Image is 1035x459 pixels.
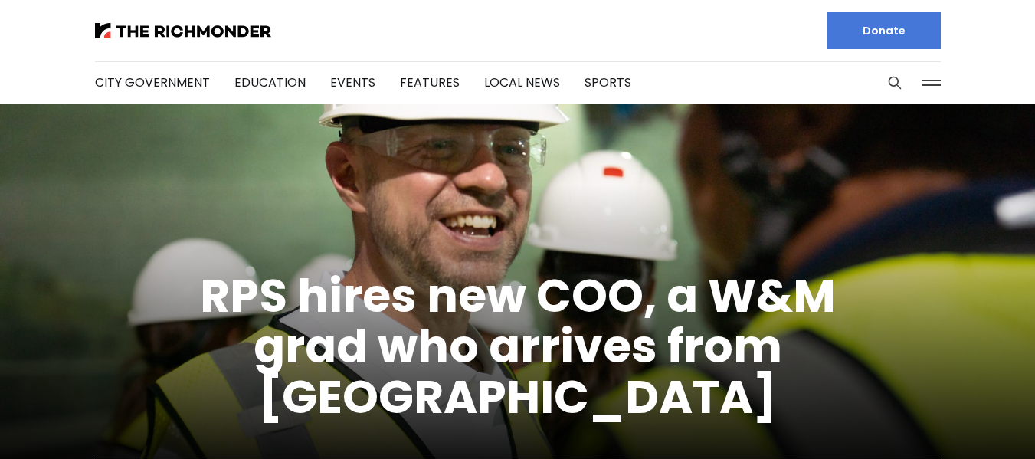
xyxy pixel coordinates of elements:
a: City Government [95,74,210,91]
a: Sports [585,74,631,91]
a: Donate [827,12,941,49]
a: Events [330,74,375,91]
a: Local News [484,74,560,91]
a: Education [234,74,306,91]
img: The Richmonder [95,23,271,38]
a: Features [400,74,460,91]
button: Search this site [883,71,906,94]
a: RPS hires new COO, a W&M grad who arrives from [GEOGRAPHIC_DATA] [200,264,836,429]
